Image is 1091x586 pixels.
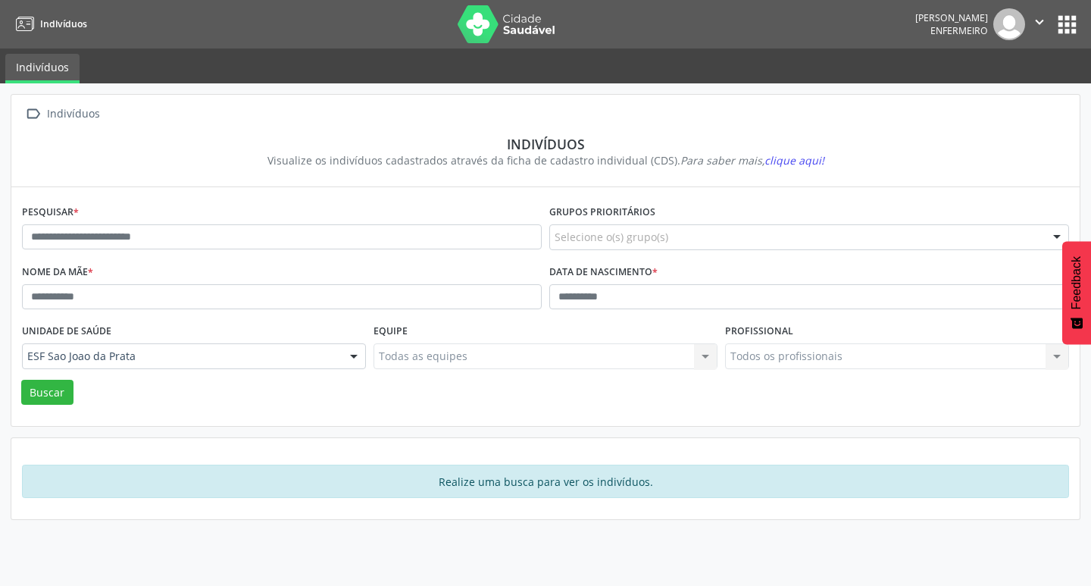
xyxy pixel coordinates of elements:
label: Nome da mãe [22,261,93,284]
div: Realize uma busca para ver os indivíduos. [22,465,1069,498]
button: apps [1054,11,1080,38]
label: Data de nascimento [549,261,658,284]
a: Indivíduos [11,11,87,36]
span: Selecione o(s) grupo(s) [555,229,668,245]
i:  [22,103,44,125]
label: Grupos prioritários [549,201,655,224]
label: Equipe [374,320,408,343]
button: Feedback - Mostrar pesquisa [1062,241,1091,344]
a: Indivíduos [5,54,80,83]
a:  Indivíduos [22,103,102,125]
button:  [1025,8,1054,40]
div: [PERSON_NAME] [915,11,988,24]
label: Unidade de saúde [22,320,111,343]
span: ESF Sao Joao da Prata [27,349,335,364]
i: Para saber mais, [680,153,824,168]
label: Profissional [725,320,793,343]
span: Indivíduos [40,17,87,30]
img: img [993,8,1025,40]
span: Enfermeiro [930,24,988,37]
i:  [1031,14,1048,30]
div: Visualize os indivíduos cadastrados através da ficha de cadastro individual (CDS). [33,152,1058,168]
span: clique aqui! [764,153,824,168]
button: Buscar [21,380,73,406]
div: Indivíduos [33,136,1058,152]
div: Indivíduos [44,103,102,125]
label: Pesquisar [22,201,79,224]
span: Feedback [1070,256,1083,309]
